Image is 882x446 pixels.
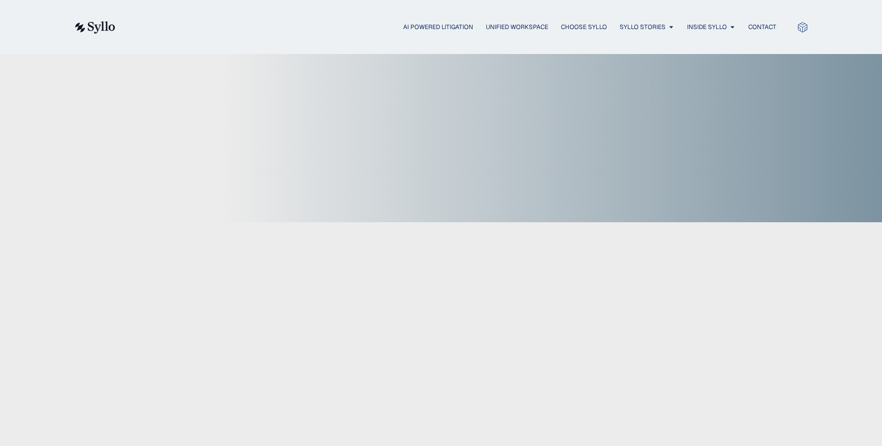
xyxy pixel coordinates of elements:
[687,22,727,32] a: Inside Syllo
[73,21,115,34] img: syllo
[561,22,607,32] a: Choose Syllo
[403,22,473,32] a: AI Powered Litigation
[748,22,776,32] a: Contact
[136,22,776,32] div: Menu Toggle
[620,22,666,32] a: Syllo Stories
[136,22,776,32] nav: Menu
[486,22,548,32] a: Unified Workspace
